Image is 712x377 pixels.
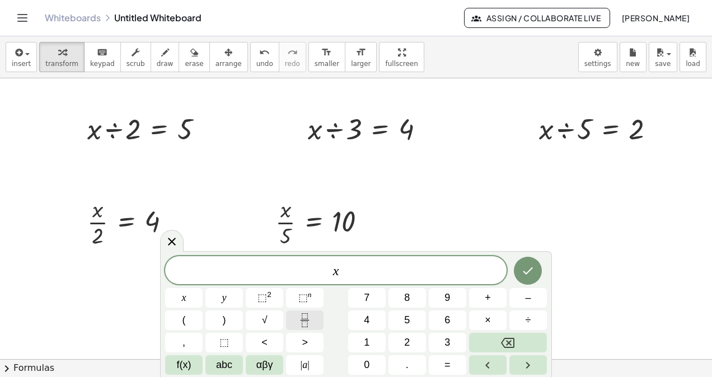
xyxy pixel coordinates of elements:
[464,8,610,28] button: Assign / Collaborate Live
[444,290,450,305] span: 9
[286,310,324,330] button: Fraction
[205,310,243,330] button: )
[469,333,547,352] button: Backspace
[509,310,547,330] button: Divide
[429,288,466,308] button: 9
[287,46,298,59] i: redo
[364,313,369,328] span: 4
[182,335,185,350] span: ,
[127,60,145,68] span: scrub
[509,288,547,308] button: Minus
[97,46,107,59] i: keyboard
[216,357,232,373] span: abc
[301,359,303,370] span: |
[256,357,273,373] span: αβγ
[286,288,324,308] button: Superscript
[222,290,227,305] span: y
[388,288,426,308] button: 8
[444,335,450,350] span: 3
[485,290,491,305] span: +
[165,333,203,352] button: ,
[525,290,531,305] span: –
[308,42,345,72] button: format_sizesmaller
[182,313,186,328] span: (
[90,60,115,68] span: keypad
[302,335,308,350] span: >
[388,333,426,352] button: 2
[469,310,507,330] button: Times
[429,333,466,352] button: 3
[385,60,418,68] span: fullscreen
[348,310,386,330] button: 4
[612,8,699,28] button: [PERSON_NAME]
[655,60,671,68] span: save
[13,9,31,27] button: Toggle navigation
[444,313,450,328] span: 6
[649,42,677,72] button: save
[267,290,271,299] sup: 2
[485,313,491,328] span: ×
[379,42,424,72] button: fullscreen
[388,355,426,375] button: .
[151,42,180,72] button: draw
[307,359,310,370] span: |
[321,46,332,59] i: format_size
[185,60,203,68] span: erase
[364,357,369,373] span: 0
[345,42,377,72] button: format_sizelarger
[223,313,226,328] span: )
[348,288,386,308] button: 7
[474,13,601,23] span: Assign / Collaborate Live
[246,355,283,375] button: Greek alphabet
[308,290,312,299] sup: n
[286,355,324,375] button: Absolute value
[219,335,229,350] span: ⬚
[209,42,248,72] button: arrange
[406,357,409,373] span: .
[388,310,426,330] button: 5
[120,42,151,72] button: scrub
[182,290,186,305] span: x
[469,288,507,308] button: Plus
[509,355,547,375] button: Right arrow
[333,263,339,278] var: x
[39,42,85,72] button: transform
[514,257,542,285] button: Done
[250,42,279,72] button: undoundo
[315,60,339,68] span: smaller
[404,313,410,328] span: 5
[165,355,203,375] button: Functions
[578,42,617,72] button: settings
[256,60,273,68] span: undo
[205,333,243,352] button: Placeholder
[364,290,369,305] span: 7
[45,12,101,23] a: Whiteboards
[177,357,191,373] span: f(x)
[261,335,268,350] span: <
[620,42,647,72] button: new
[404,335,410,350] span: 2
[469,355,507,375] button: Left arrow
[259,46,270,59] i: undo
[286,333,324,352] button: Greater than
[584,60,611,68] span: settings
[205,355,243,375] button: Alphabet
[429,310,466,330] button: 6
[686,60,700,68] span: load
[301,357,310,373] span: a
[165,310,203,330] button: (
[257,292,267,303] span: ⬚
[285,60,300,68] span: redo
[351,60,371,68] span: larger
[680,42,706,72] button: load
[355,46,366,59] i: format_size
[298,292,308,303] span: ⬚
[84,42,121,72] button: keyboardkeypad
[12,60,31,68] span: insert
[444,357,451,373] span: =
[404,290,410,305] span: 8
[364,335,369,350] span: 1
[205,288,243,308] button: y
[165,288,203,308] button: x
[45,60,78,68] span: transform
